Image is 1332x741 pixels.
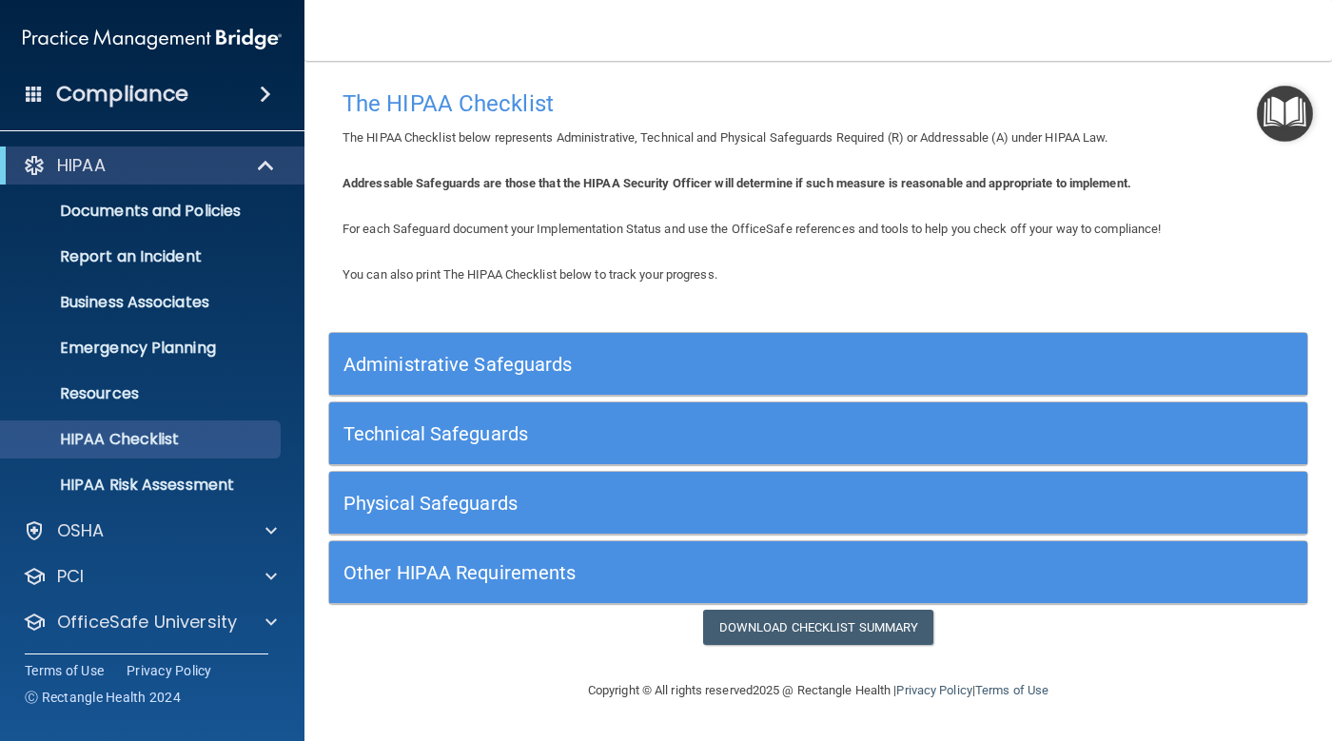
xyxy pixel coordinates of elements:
[896,683,971,697] a: Privacy Policy
[343,423,1048,444] h5: Technical Safeguards
[25,688,181,707] span: Ⓒ Rectangle Health 2024
[343,354,1048,375] h5: Administrative Safeguards
[56,81,188,107] h4: Compliance
[57,565,84,588] p: PCI
[57,611,237,634] p: OfficeSafe University
[12,476,272,495] p: HIPAA Risk Assessment
[57,519,105,542] p: OSHA
[343,267,717,282] span: You can also print The HIPAA Checklist below to track your progress.
[12,339,272,358] p: Emergency Planning
[23,20,282,58] img: PMB logo
[23,611,277,634] a: OfficeSafe University
[343,493,1048,514] h5: Physical Safeguards
[127,661,212,680] a: Privacy Policy
[23,565,277,588] a: PCI
[343,222,1161,236] span: For each Safeguard document your Implementation Status and use the OfficeSafe references and tool...
[975,683,1048,697] a: Terms of Use
[12,202,272,221] p: Documents and Policies
[23,519,277,542] a: OSHA
[471,660,1165,721] div: Copyright © All rights reserved 2025 @ Rectangle Health | |
[343,130,1108,145] span: The HIPAA Checklist below represents Administrative, Technical and Physical Safeguards Required (...
[57,154,106,177] p: HIPAA
[343,562,1048,583] h5: Other HIPAA Requirements
[1003,606,1309,682] iframe: Drift Widget Chat Controller
[12,247,272,266] p: Report an Incident
[12,430,272,449] p: HIPAA Checklist
[1257,86,1313,142] button: Open Resource Center
[23,154,276,177] a: HIPAA
[343,91,1294,116] h4: The HIPAA Checklist
[12,384,272,403] p: Resources
[703,610,934,645] a: Download Checklist Summary
[12,293,272,312] p: Business Associates
[25,661,104,680] a: Terms of Use
[343,176,1131,190] b: Addressable Safeguards are those that the HIPAA Security Officer will determine if such measure i...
